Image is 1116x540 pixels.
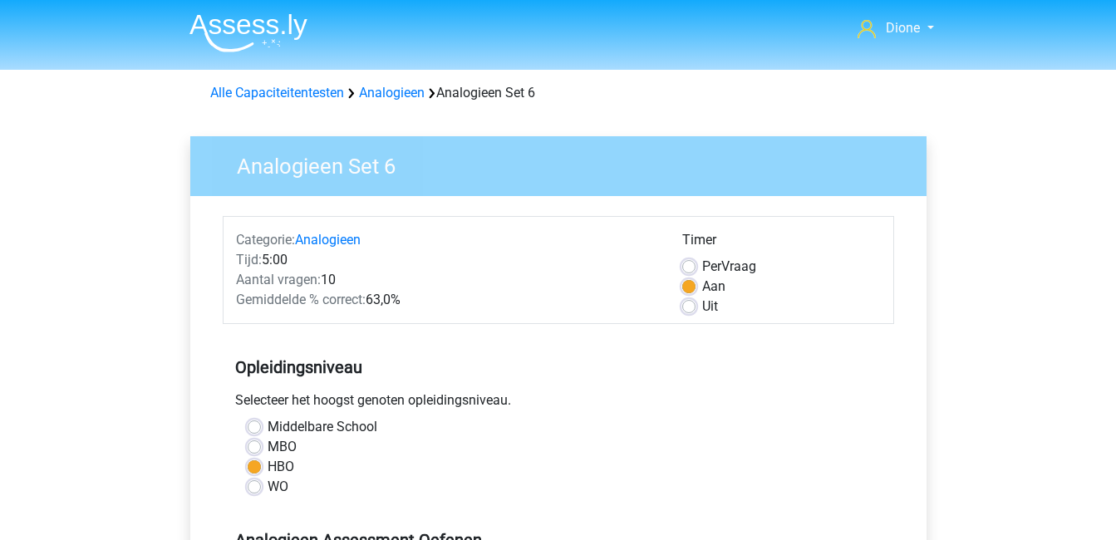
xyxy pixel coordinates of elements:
[295,232,361,248] a: Analogieen
[702,297,718,317] label: Uit
[236,252,262,268] span: Tijd:
[236,272,321,287] span: Aantal vragen:
[359,85,425,101] a: Analogieen
[268,457,294,477] label: HBO
[217,147,914,179] h3: Analogieen Set 6
[224,250,670,270] div: 5:00
[236,232,295,248] span: Categorie:
[702,257,756,277] label: Vraag
[886,20,920,36] span: Dione
[851,18,940,38] a: Dione
[189,13,307,52] img: Assessly
[268,477,288,497] label: WO
[236,292,366,307] span: Gemiddelde % correct:
[235,351,882,384] h5: Opleidingsniveau
[702,277,725,297] label: Aan
[702,258,721,274] span: Per
[268,417,377,437] label: Middelbare School
[268,437,297,457] label: MBO
[224,290,670,310] div: 63,0%
[224,270,670,290] div: 10
[223,390,894,417] div: Selecteer het hoogst genoten opleidingsniveau.
[204,83,913,103] div: Analogieen Set 6
[682,230,881,257] div: Timer
[210,85,344,101] a: Alle Capaciteitentesten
